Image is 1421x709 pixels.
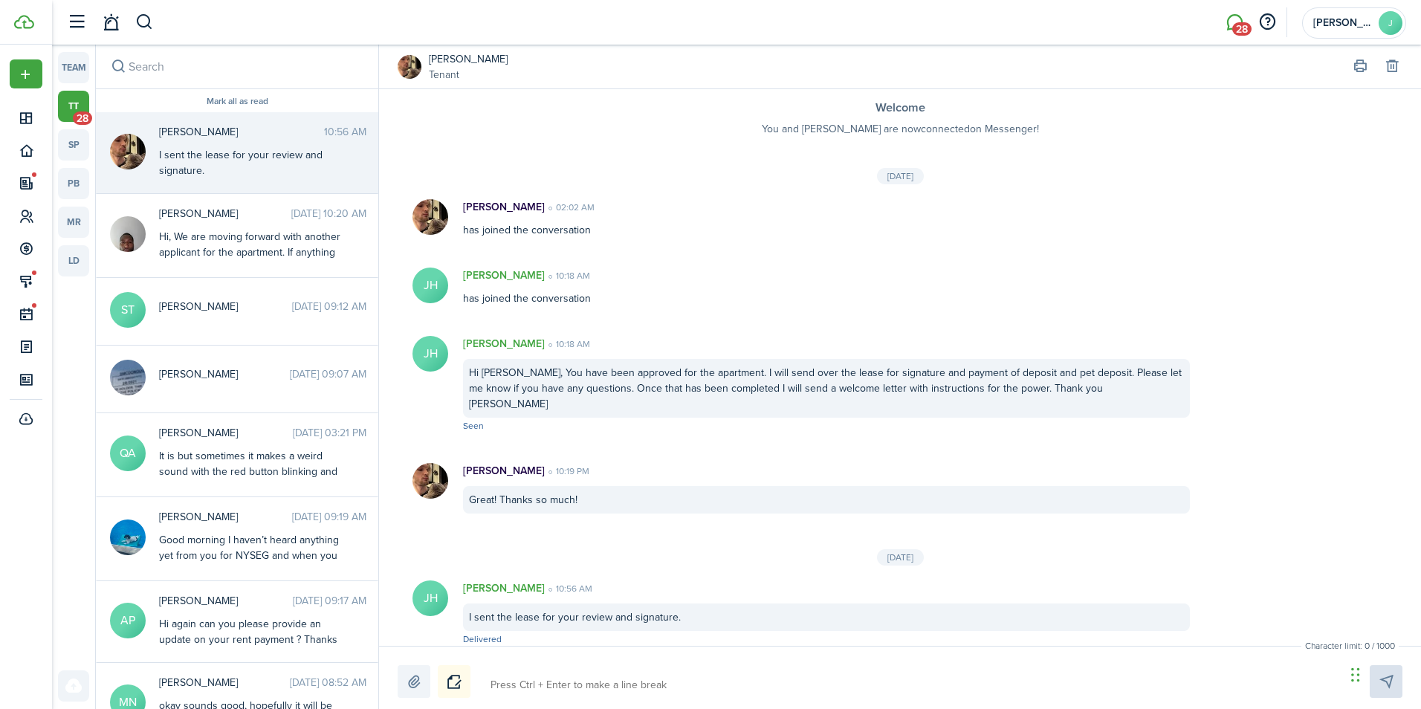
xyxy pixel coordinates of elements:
button: Mark all as read [207,97,268,107]
span: Alexander Paul [159,593,293,609]
img: Christopher Kidd [110,216,146,252]
time: 10:56 AM [324,124,366,140]
avatar-text: ST [110,292,146,328]
div: It is but sometimes it makes a weird sound with the red button blinking and won’t let us punch in... [159,448,345,511]
p: [PERSON_NAME] [463,463,545,479]
time: [DATE] 09:19 AM [292,509,366,525]
div: has joined the conversation [448,268,1205,306]
span: Delivered [463,632,502,646]
p: [PERSON_NAME] [463,199,545,215]
time: [DATE] 09:17 AM [293,593,366,609]
avatar-text: JH [412,268,448,303]
time: [DATE] 09:12 AM [292,299,366,314]
div: has joined the conversation [448,199,1205,238]
div: Great! Thanks so much! [463,486,1190,514]
time: 10:19 PM [545,464,589,478]
time: 10:18 AM [545,337,590,351]
img: Garth Wager II [398,55,421,79]
a: team [58,52,89,83]
img: TenantCloud [14,15,34,29]
a: Notifications [97,4,125,42]
div: Drag [1351,653,1360,697]
div: [DATE] [877,168,924,184]
div: Hi [PERSON_NAME], You have been approved for the apartment. I will send over the lease for signat... [463,359,1190,418]
img: Garth Wager II [412,199,448,235]
img: Matthew Margiotta [110,360,146,395]
avatar-text: QA [110,436,146,471]
div: Good morning I haven’t heard anything yet from you for NYSEG and when you want to meet for the ke... [159,532,345,610]
span: Nancy Fenwick [159,509,292,525]
span: Sean Toomer [159,299,292,314]
time: [DATE] 08:52 AM [290,675,366,690]
p: [PERSON_NAME] [463,580,545,596]
a: pb [58,168,89,199]
a: Tenant [429,67,508,82]
a: sp [58,129,89,161]
time: [DATE] 09:07 AM [290,366,366,382]
button: Delete [1382,56,1402,77]
div: Hi, We are moving forward with another applicant for the apartment. If anything changes, I will r... [159,229,345,276]
avatar-text: AP [110,603,146,638]
p: [PERSON_NAME] [463,268,545,283]
time: [DATE] 10:20 AM [291,206,366,221]
a: [PERSON_NAME] [429,51,508,67]
a: mr [58,207,89,238]
div: [DATE] [877,549,924,566]
button: Notice [438,665,470,698]
span: Maya Nambisan [159,675,290,690]
time: 10:56 AM [545,582,592,595]
img: Garth Wager II [110,134,146,169]
button: Print [1350,56,1370,77]
button: Search [135,10,154,35]
span: Quindee Adams [159,425,293,441]
time: [DATE] 03:21 PM [293,425,366,441]
button: Open resource center [1255,10,1280,35]
img: Nancy Fenwick [110,519,146,555]
p: [PERSON_NAME] [463,336,545,352]
avatar-text: JH [412,336,448,372]
small: Character limit: 0 / 1000 [1301,639,1399,653]
div: I sent the lease for your review and signature. [159,147,345,178]
span: Garth Wager II [159,124,324,140]
time: 10:18 AM [545,269,590,282]
h3: Welcome [409,99,1391,117]
iframe: Chat Widget [1347,638,1421,709]
span: 28 [73,111,92,125]
avatar-text: J [1379,11,1402,35]
span: Jennifer [1313,18,1373,28]
button: Search [108,56,129,77]
avatar-text: JH [412,580,448,616]
button: Open menu [10,59,42,88]
p: You and [PERSON_NAME] are now connected on Messenger! [409,121,1391,137]
time: 02:02 AM [545,201,595,214]
div: I sent the lease for your review and signature. [463,603,1190,631]
button: Open sidebar [62,8,91,36]
div: Hi again can you please provide an update on your rent payment ? Thanks [159,616,345,647]
a: ld [58,245,89,276]
a: tt [58,91,89,122]
input: search [96,45,378,88]
span: Christopher Kidd [159,206,291,221]
span: Matthew Margiotta [159,366,290,382]
span: Seen [463,419,484,433]
img: Garth Wager II [412,463,448,499]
